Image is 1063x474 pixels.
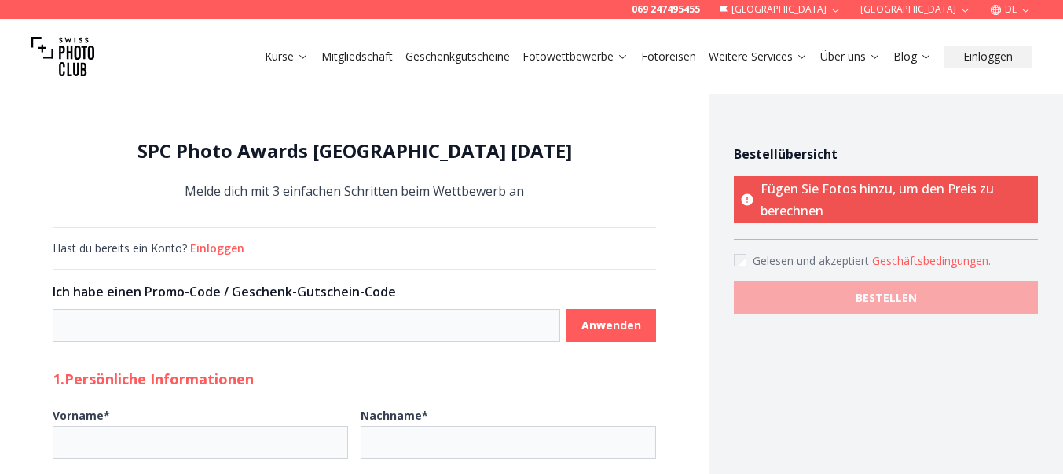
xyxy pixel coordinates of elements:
[53,408,110,423] b: Vorname *
[641,49,696,64] a: Fotoreisen
[820,49,881,64] a: Über uns
[702,46,814,68] button: Weitere Services
[516,46,635,68] button: Fotowettbewerbe
[399,46,516,68] button: Geschenkgutscheine
[258,46,315,68] button: Kurse
[405,49,510,64] a: Geschenkgutscheine
[814,46,887,68] button: Über uns
[734,254,746,266] input: Accept terms
[522,49,629,64] a: Fotowettbewerbe
[53,138,656,164] h1: SPC Photo Awards [GEOGRAPHIC_DATA] [DATE]
[361,426,656,459] input: Nachname*
[872,253,991,269] button: Accept termsGelesen und akzeptiert
[753,253,872,268] span: Gelesen und akzeptiert
[53,368,656,390] h2: 1. Persönliche Informationen
[632,3,700,16] a: 069 247495455
[734,176,1038,223] p: Fügen Sie Fotos hinzu, um den Preis zu berechnen
[31,25,94,88] img: Swiss photo club
[53,138,656,202] div: Melde dich mit 3 einfachen Schritten beim Wettbewerb an
[893,49,932,64] a: Blog
[566,309,656,342] button: Anwenden
[53,241,656,256] div: Hast du bereits ein Konto?
[190,241,244,256] button: Einloggen
[734,145,1038,164] h4: Bestellübersicht
[944,46,1032,68] button: Einloggen
[734,281,1038,314] button: BESTELLEN
[315,46,399,68] button: Mitgliedschaft
[581,318,641,333] b: Anwenden
[361,408,428,423] b: Nachname *
[887,46,938,68] button: Blog
[321,49,393,64] a: Mitgliedschaft
[53,426,348,459] input: Vorname*
[265,49,309,64] a: Kurse
[53,282,656,301] h3: Ich habe einen Promo-Code / Geschenk-Gutschein-Code
[856,290,917,306] b: BESTELLEN
[709,49,808,64] a: Weitere Services
[635,46,702,68] button: Fotoreisen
